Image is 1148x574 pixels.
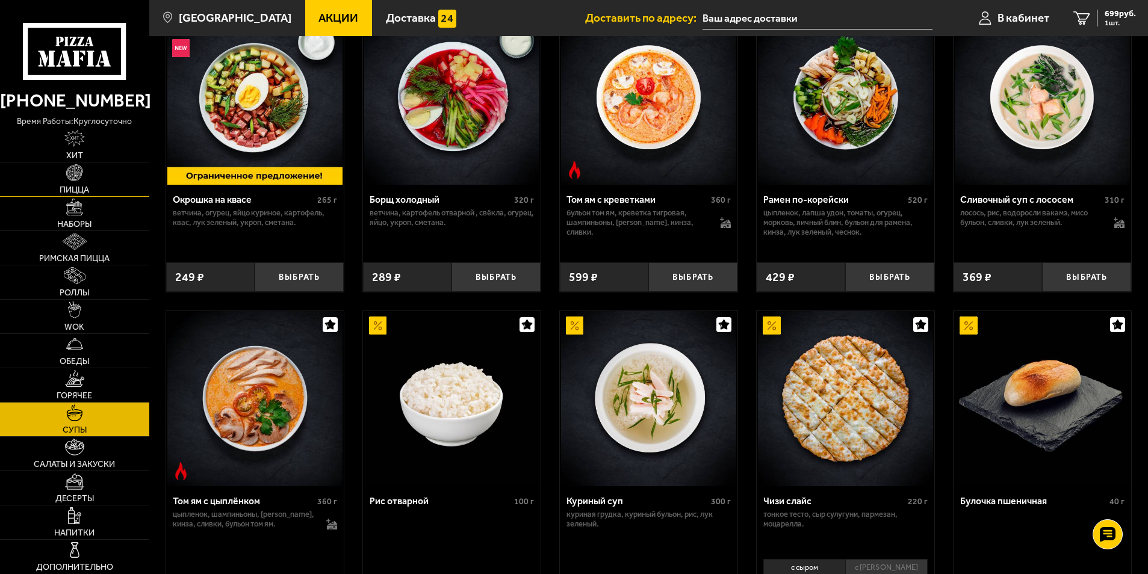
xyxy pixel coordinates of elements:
span: 320 г [514,195,534,205]
span: [GEOGRAPHIC_DATA] [179,12,291,23]
img: Булочка пшеничная [955,311,1130,486]
div: Том ям с креветками [566,194,708,205]
img: Акционный [369,316,387,335]
span: 289 ₽ [372,271,401,283]
span: 369 ₽ [963,271,991,283]
span: WOK [64,323,84,332]
div: Борщ холодный [370,194,511,205]
div: Окрошка на квасе [173,194,314,205]
span: 265 г [317,195,337,205]
span: 1 шт. [1105,19,1136,26]
button: Выбрать [1042,262,1131,292]
img: Том ям с креветками [561,10,736,185]
button: Выбрать [845,262,934,292]
a: Борщ холодный [363,10,541,185]
a: АкционныйРис отварной [363,311,541,486]
img: Рамен по-корейски [758,10,933,185]
span: В кабинет [998,12,1049,23]
span: Обеды [60,357,89,366]
span: 360 г [711,195,731,205]
a: АкционныйЧизи слайс [757,311,934,486]
span: Супы [63,426,87,434]
span: 520 г [908,195,928,205]
span: 429 ₽ [766,271,795,283]
img: 15daf4d41897b9f0e9f617042186c801.svg [438,10,456,28]
img: Окрошка на квасе [167,10,343,185]
div: Том ям с цыплёнком [173,495,314,507]
img: Острое блюдо [566,161,584,179]
img: Сливочный суп с лососем [955,10,1130,185]
span: 40 г [1109,496,1125,507]
span: Хит [66,152,83,160]
img: Новинка [172,39,190,57]
div: Чизи слайс [763,495,905,507]
p: ветчина, огурец, яйцо куриное, картофель, квас, лук зеленый, укроп, сметана. [173,208,337,227]
span: 699 руб. [1105,10,1136,18]
div: Куриный суп [566,495,708,507]
p: цыпленок, лапша удон, томаты, огурец, морковь, яичный блин, бульон для рамена, кинза, лук зеленый... [763,208,928,237]
span: Горячее [57,392,92,400]
a: Острое блюдоТом ям с цыплёнком [166,311,344,486]
span: Роллы [60,289,89,297]
span: 100 г [514,496,534,507]
img: Чизи слайс [758,311,933,486]
div: Булочка пшеничная [960,495,1106,507]
span: Римская пицца [39,255,110,263]
a: Сливочный суп с лососем [954,10,1131,185]
button: Выбрать [255,262,344,292]
span: Напитки [54,529,95,537]
div: Сливочный суп с лососем [960,194,1102,205]
a: Рамен по-корейски [757,10,934,185]
span: Салаты и закуски [34,460,115,469]
span: Пушкин, Магазейная улица, 14 [703,7,932,29]
span: 360 г [317,496,337,507]
span: Десерты [55,495,94,503]
img: Акционный [960,316,978,335]
span: Доставка [386,12,436,23]
p: бульон том ям, креветка тигровая, шампиньоны, [PERSON_NAME], кинза, сливки. [566,208,709,237]
span: Наборы [57,220,92,229]
img: Острое блюдо [172,462,190,480]
span: Пицца [60,186,89,194]
img: Борщ холодный [364,10,539,185]
p: лосось, рис, водоросли вакамэ, мисо бульон, сливки, лук зеленый. [960,208,1102,227]
input: Ваш адрес доставки [703,7,932,29]
div: Рамен по-корейски [763,194,905,205]
img: Акционный [763,316,781,335]
button: Выбрать [648,262,737,292]
span: 220 г [908,496,928,507]
a: АкционныйНовинкаОкрошка на квасе [166,10,344,185]
span: Акции [318,12,358,23]
a: АкционныйБулочка пшеничная [954,311,1131,486]
span: Дополнительно [36,563,113,572]
p: тонкое тесто, сыр сулугуни, пармезан, моцарелла. [763,510,928,529]
a: Острое блюдоТом ям с креветками [560,10,737,185]
img: Куриный суп [561,311,736,486]
span: 310 г [1105,195,1125,205]
img: Акционный [566,316,584,335]
p: цыпленок, шампиньоны, [PERSON_NAME], кинза, сливки, бульон том ям. [173,510,315,529]
p: куриная грудка, куриный бульон, рис, лук зеленый. [566,510,731,529]
span: 300 г [711,496,731,507]
span: Доставить по адресу: [585,12,703,23]
span: 249 ₽ [175,271,204,283]
div: Рис отварной [370,495,511,507]
p: ветчина, картофель отварной , свёкла, огурец, яйцо, укроп, сметана. [370,208,534,227]
span: 599 ₽ [569,271,598,283]
img: Том ям с цыплёнком [167,311,343,486]
img: Рис отварной [364,311,539,486]
button: Выбрать [451,262,541,292]
a: АкционныйКуриный суп [560,311,737,486]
